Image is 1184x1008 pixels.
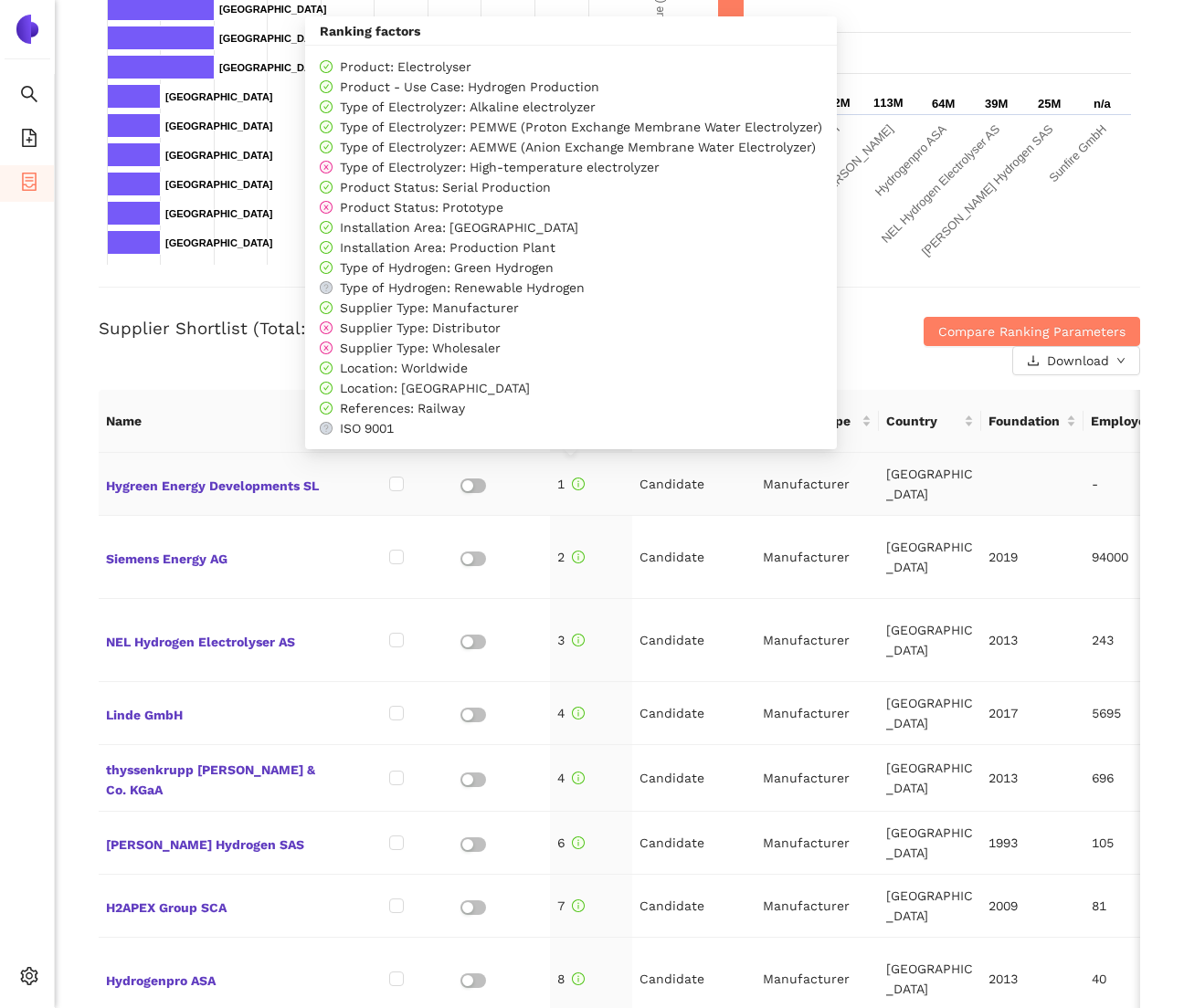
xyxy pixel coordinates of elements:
[340,300,519,315] span: Supplier Type: Manufacturer
[1116,356,1126,367] span: down
[340,200,503,215] span: Product Status: Prototype
[879,812,981,875] td: [GEOGRAPHIC_DATA]
[1094,97,1112,110] text: n/a
[106,701,338,725] span: Linde GmbH
[320,181,333,194] span: check-circle
[879,390,981,453] th: this column's title is Country,this column is sortable
[879,516,981,599] td: [GEOGRAPHIC_DATA]
[106,628,338,652] span: NEL Hydrogen Electrolyser AS
[340,120,822,134] span: Type of Electrolyzer: PEMWE (Proton Exchange Membrane Water Electrolyzer)
[886,411,960,431] span: Country
[879,599,981,682] td: [GEOGRAPHIC_DATA]
[106,967,338,991] span: Hydrogenpro ASA
[320,121,333,133] span: check-circle
[981,745,1084,812] td: 2013
[340,361,468,375] span: Location: Worldwide
[985,97,1008,110] text: 39M
[632,745,756,812] td: Candidate
[340,79,599,94] span: Product - Use Case: Hydrogen Production
[165,179,273,190] text: [GEOGRAPHIC_DATA]
[873,96,904,110] text: 113M
[988,411,1062,431] span: Foundation
[165,91,273,102] text: [GEOGRAPHIC_DATA]
[106,472,338,496] span: Hygreen Energy Developments SL
[756,516,879,599] td: Manufacturer
[924,317,1140,346] button: Compare Ranking Parameters
[572,772,585,784] span: info-circle
[165,121,273,131] text: [GEOGRAPHIC_DATA]
[340,421,394,436] span: ISO 9001
[340,59,471,74] span: Product: Electrolyser
[320,141,333,153] span: check-circle
[756,599,879,682] td: Manufacturer
[320,301,333,314] span: check-circle
[340,100,596,114] span: Type of Electrolyzer: Alkaline electrolyzer
[932,97,955,110] text: 64M
[340,280,585,295] span: Type of Hydrogen: Renewable Hydrogen
[219,4,327,15] text: [GEOGRAPHIC_DATA]
[938,321,1126,341] span: Compare Ranking Parameters
[572,836,585,849] span: info-circle
[872,121,949,198] text: Hydrogenpro ASA
[99,317,793,341] h3: Supplier Shortlist (Total: 29, Candidates: 19 [100% unknown], Examples: 10)
[981,875,1084,938] td: 2009
[756,682,879,745] td: Manufacturer
[632,682,756,745] td: Candidate
[981,599,1084,682] td: 2013
[632,599,756,682] td: Candidate
[320,341,333,354] span: close-circle
[572,707,585,719] span: info-circle
[340,140,816,154] span: Type of Electrolyzer: AEMWE (Anion Exchange Membrane Water Electrolyzer)
[340,180,551,194] span: Product Status: Serial Production
[106,411,324,431] span: Name
[320,60,333,73] span: check-circle
[879,453,981,516] td: [GEOGRAPHIC_DATA]
[20,166,38,203] span: container
[879,121,1003,246] text: NEL Hydrogen Electrolyser AS
[340,160,660,174] span: Type of Electrolyzer: High-temperature electrolyzer
[165,237,273,248] text: [GEOGRAPHIC_DATA]
[340,260,554,275] span: Type of Hydrogen: Green Hydrogen
[1047,351,1109,371] span: Download
[340,341,501,355] span: Supplier Type: Wholesaler
[106,894,338,918] span: H2APEX Group SCA
[756,453,879,516] td: Manufacturer
[165,150,273,161] text: [GEOGRAPHIC_DATA]
[320,422,333,435] span: question-circle
[106,545,338,569] span: Siemens Energy AG
[632,516,756,599] td: Candidate
[106,831,338,855] span: [PERSON_NAME] Hydrogen SAS
[219,33,327,44] text: [GEOGRAPHIC_DATA]
[165,208,273,219] text: [GEOGRAPHIC_DATA]
[557,971,585,986] span: 8
[320,241,333,254] span: check-circle
[320,402,333,415] span: check-circle
[756,812,879,875] td: Manufacturer
[1012,346,1140,375] button: downloadDownloaddown
[320,321,333,334] span: close-circle
[572,551,585,563] span: info-circle
[20,122,38,159] span: file-add
[20,961,38,997] span: setting
[1038,97,1061,110] text: 25M
[99,390,345,453] th: this column's title is Name,this column is sortable
[981,812,1084,875] td: 1993
[919,121,1056,258] text: [PERSON_NAME] Hydrogen SAS
[572,899,585,912] span: info-circle
[756,745,879,812] td: Manufacturer
[632,875,756,938] td: Candidate
[981,390,1084,453] th: this column's title is Foundation,this column is sortable
[320,80,333,93] span: check-circle
[13,15,42,44] img: Logo
[572,478,585,490] span: info-circle
[320,161,333,173] span: close-circle
[219,62,327,73] text: [GEOGRAPHIC_DATA]
[557,771,585,785] span: 4
[981,516,1084,599] td: 2019
[320,221,333,234] span: check-circle
[572,972,585,985] span: info-circle
[340,381,530,395] span: Location: [GEOGRAPHIC_DATA]
[1091,411,1165,431] span: Employees
[557,835,585,850] span: 6
[20,79,38,115] span: search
